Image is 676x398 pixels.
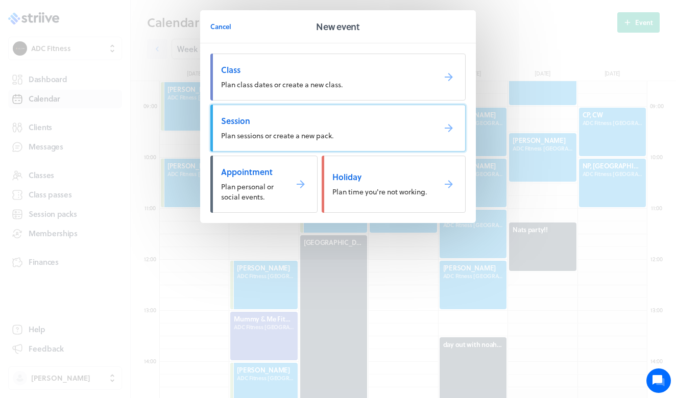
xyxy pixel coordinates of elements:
[221,166,279,178] span: Appointment
[221,115,427,127] span: Session
[221,181,274,202] span: Plan personal or social events.
[66,125,123,133] span: New conversation
[210,22,231,31] span: Cancel
[221,130,333,141] span: Plan sessions or create a new pack.
[30,176,182,196] input: Search articles
[316,19,359,34] h2: New event
[15,68,189,101] h2: We're here to help. Ask us anything!
[210,16,231,37] button: Cancel
[646,368,671,393] iframe: gist-messenger-bubble-iframe
[15,49,189,66] h1: Hi [PERSON_NAME]
[221,64,427,76] span: Class
[16,119,188,139] button: New conversation
[332,186,427,197] span: Plan time you're not working.
[14,159,190,171] p: Find an answer quickly
[221,79,343,90] span: Plan class dates or create a new class.
[332,171,427,183] span: Holiday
